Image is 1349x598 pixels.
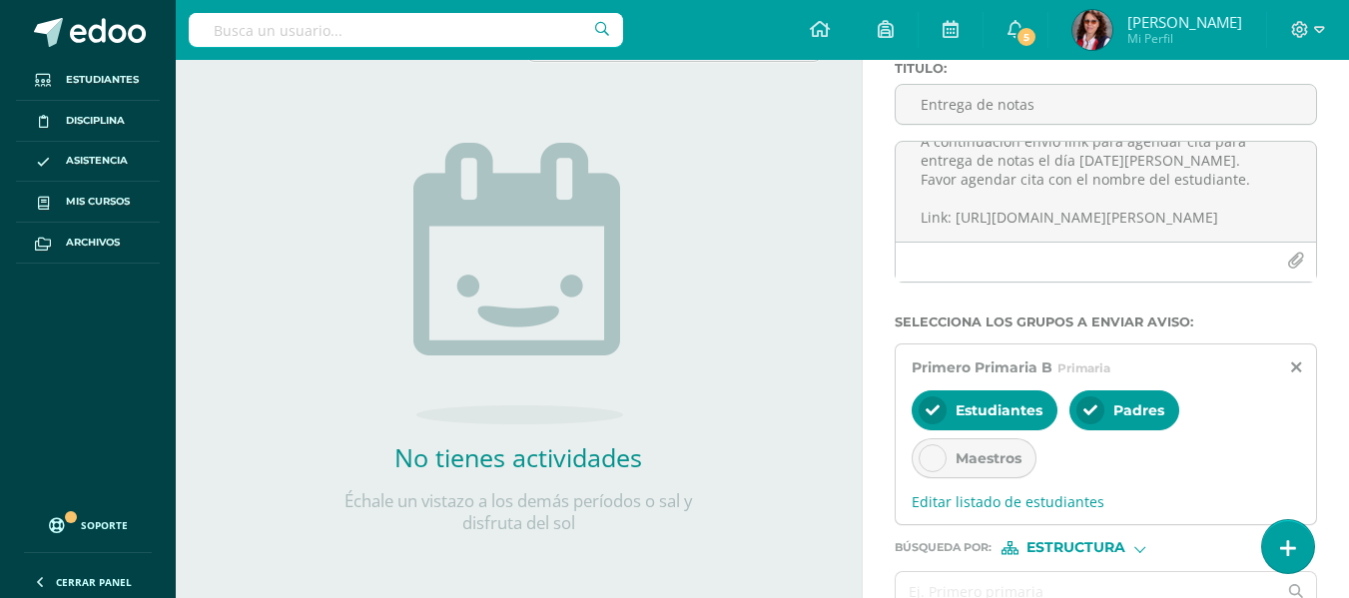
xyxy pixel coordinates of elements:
p: Échale un vistazo a los demás períodos o sal y disfruta del sol [319,490,718,534]
span: Primero Primaria B [912,358,1052,376]
div: [object Object] [1002,541,1151,555]
a: Disciplina [16,101,160,142]
img: no_activities.png [413,143,623,424]
span: Padres [1113,401,1164,419]
span: Estudiantes [66,72,139,88]
a: Mis cursos [16,182,160,223]
span: [PERSON_NAME] [1127,12,1242,32]
img: 454bd8377fe407885e503da33f4a5c32.png [1072,10,1112,50]
a: Asistencia [16,142,160,183]
label: Selecciona los grupos a enviar aviso : [895,314,1317,329]
h2: No tienes actividades [319,440,718,474]
span: Maestros [956,449,1021,467]
input: Busca un usuario... [189,13,623,47]
span: Asistencia [66,153,128,169]
span: 5 [1015,26,1037,48]
span: Mi Perfil [1127,30,1242,47]
span: Estructura [1026,542,1125,553]
span: Estudiantes [956,401,1042,419]
label: Titulo : [895,61,1317,76]
span: Disciplina [66,113,125,129]
span: Mis cursos [66,194,130,210]
span: Búsqueda por : [895,542,992,553]
span: Soporte [81,518,128,532]
input: Titulo [896,85,1316,124]
textarea: Estimados Padres: A continuación envío link para agendar cita para entrega de notas el día [DATE]... [896,142,1316,242]
span: Cerrar panel [56,575,132,589]
a: Soporte [24,498,152,547]
a: Estudiantes [16,60,160,101]
span: Editar listado de estudiantes [912,492,1300,511]
a: Archivos [16,223,160,264]
span: Archivos [66,235,120,251]
span: Primaria [1057,360,1110,375]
